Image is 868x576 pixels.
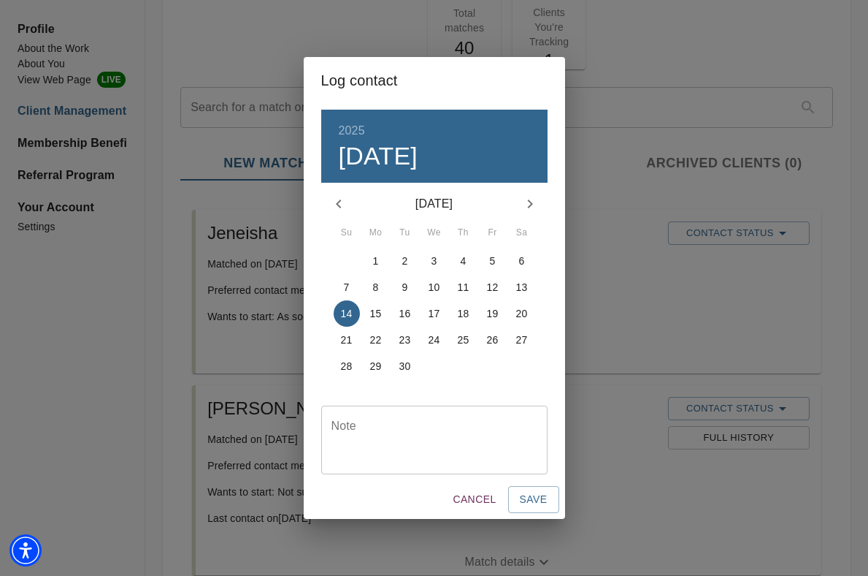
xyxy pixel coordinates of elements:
[392,300,418,327] button: 16
[339,121,365,141] button: 2025
[356,195,512,213] p: [DATE]
[509,274,535,300] button: 13
[421,300,448,327] button: 17
[392,226,418,240] span: Tu
[509,300,535,327] button: 20
[508,486,559,513] button: Save
[480,327,506,353] button: 26
[334,300,360,327] button: 14
[399,333,411,347] p: 23
[402,280,408,295] p: 9
[363,226,389,240] span: Mo
[392,248,418,274] button: 2
[458,333,469,347] p: 25
[334,327,360,353] button: 21
[341,306,353,321] p: 14
[450,300,477,327] button: 18
[450,327,477,353] button: 25
[370,333,382,347] p: 22
[399,306,411,321] p: 16
[509,248,535,274] button: 6
[429,280,440,295] p: 10
[487,333,499,347] p: 26
[509,327,535,353] button: 27
[373,254,379,268] p: 1
[519,254,525,268] p: 6
[421,327,448,353] button: 24
[344,280,350,295] p: 7
[458,280,469,295] p: 11
[431,254,437,268] p: 3
[487,306,499,321] p: 19
[341,359,353,374] p: 28
[392,353,418,379] button: 30
[392,274,418,300] button: 9
[363,327,389,353] button: 22
[370,306,382,321] p: 15
[450,248,477,274] button: 4
[370,359,382,374] p: 29
[373,280,379,295] p: 8
[334,353,360,379] button: 28
[458,306,469,321] p: 18
[392,327,418,353] button: 23
[321,69,548,92] h2: Log contact
[334,274,360,300] button: 7
[399,359,411,374] p: 30
[450,274,477,300] button: 11
[516,280,528,295] p: 13
[363,353,389,379] button: 29
[429,333,440,347] p: 24
[480,300,506,327] button: 19
[447,486,502,513] button: Cancel
[334,226,360,240] span: Su
[363,274,389,300] button: 8
[402,254,408,268] p: 2
[9,534,42,566] div: Accessibility Menu
[520,490,548,509] span: Save
[429,306,440,321] p: 17
[461,254,466,268] p: 4
[480,248,506,274] button: 5
[421,226,448,240] span: We
[421,248,448,274] button: 3
[516,306,528,321] p: 20
[339,141,418,172] button: [DATE]
[490,254,496,268] p: 5
[363,300,389,327] button: 15
[453,490,496,509] span: Cancel
[480,226,506,240] span: Fr
[421,274,448,300] button: 10
[450,226,477,240] span: Th
[509,226,535,240] span: Sa
[480,274,506,300] button: 12
[341,333,353,347] p: 21
[487,280,499,295] p: 12
[516,333,528,347] p: 27
[363,248,389,274] button: 1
